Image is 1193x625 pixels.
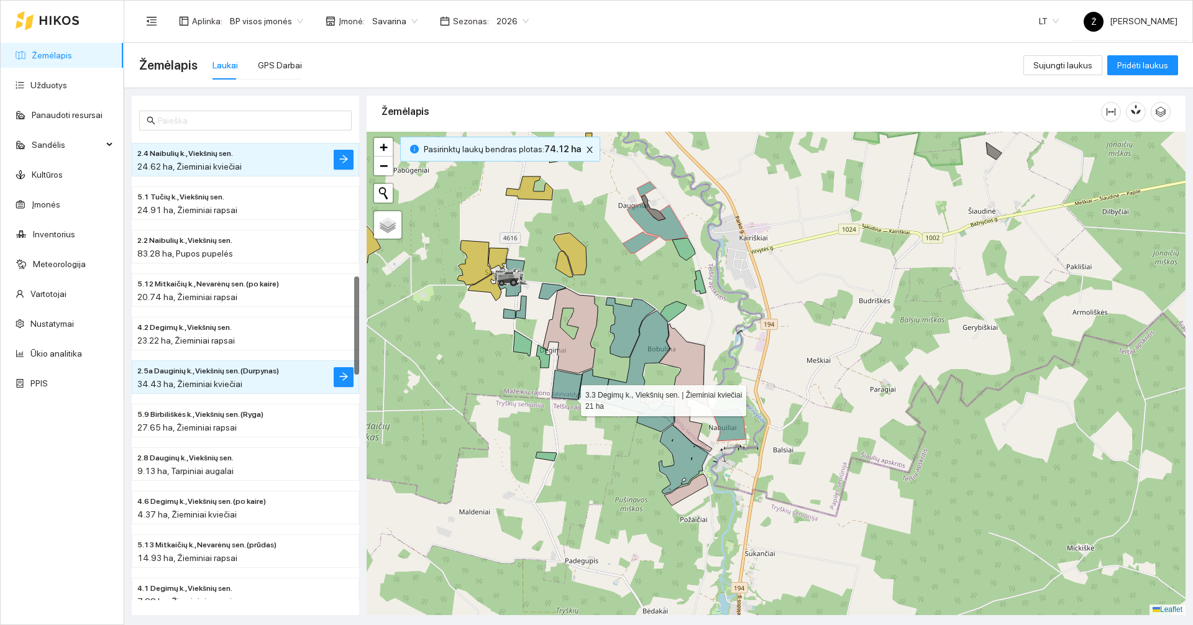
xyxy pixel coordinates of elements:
span: menu-fold [146,16,157,27]
span: Savarina [372,12,418,30]
span: 9.13 ha, Tarpiniai augalai [137,466,234,476]
a: Zoom in [374,138,393,157]
span: 83.28 ha, Pupos pupelės [137,249,233,258]
span: Sandėlis [32,132,103,157]
span: 2.5a Dauginių k., Viekšnių sen. (Durpynas) [137,365,279,377]
a: Ūkio analitika [30,349,82,358]
a: Vartotojai [30,289,66,299]
a: Nustatymai [30,319,74,329]
b: 74.12 ha [544,144,581,154]
span: column-width [1102,107,1120,117]
a: Užduotys [30,80,67,90]
span: − [380,158,388,173]
input: Paieška [158,114,344,127]
span: 27.65 ha, Žieminiai rapsai [137,422,237,432]
span: 24.91 ha, Žieminiai rapsai [137,205,237,215]
span: Sezonas : [453,14,489,28]
div: Žemėlapis [382,94,1101,129]
span: 2.2 Naibulių k., Viekšnių sen. [137,235,232,247]
span: 5.1 Tučių k., Viekšnių sen. [137,191,224,203]
a: Kultūros [32,170,63,180]
span: info-circle [410,145,419,153]
span: close [583,145,596,154]
span: 34.43 ha, Žieminiai kviečiai [137,379,242,389]
div: Laukai [213,58,238,72]
span: LT [1039,12,1059,30]
a: Inventorius [33,229,75,239]
a: Pridėti laukus [1107,60,1178,70]
a: Layers [374,211,401,239]
span: BP visos įmonės [230,12,303,30]
button: arrow-right [334,150,354,170]
span: calendar [440,16,450,26]
span: shop [326,16,336,26]
a: PPIS [30,378,48,388]
a: Įmonės [32,199,60,209]
span: 2.8 Dauginų k., Viekšnių sen. [137,452,234,464]
a: Meteorologija [33,259,86,269]
a: Sujungti laukus [1023,60,1102,70]
span: 20.74 ha, Žieminiai rapsai [137,292,237,302]
button: column-width [1101,102,1121,122]
span: 14.93 ha, Žieminiai rapsai [137,553,237,563]
button: Sujungti laukus [1023,55,1102,75]
button: close [582,142,597,157]
button: Pridėti laukus [1107,55,1178,75]
span: search [147,116,155,125]
span: 4.37 ha, Žieminiai kviečiai [137,509,237,519]
span: 24.62 ha, Žieminiai kviečiai [137,162,242,171]
span: arrow-right [339,154,349,166]
span: layout [179,16,189,26]
span: 2.4 Naibulių k., Viekšnių sen. [137,148,233,160]
span: Įmonė : [339,14,365,28]
button: Initiate a new search [374,184,393,203]
span: Pridėti laukus [1117,58,1168,72]
span: 4.1 Degimų k., Viekšnių sen. [137,583,232,595]
span: Žemėlapis [139,55,198,75]
span: 7.88 ha, Žieminiai rapsai [137,596,232,606]
a: Leaflet [1153,605,1182,614]
span: 2026 [496,12,529,30]
span: 5.9 Birbiliškės k., Viekšnių sen. (Ryga) [137,409,263,421]
span: Sujungti laukus [1033,58,1092,72]
a: Zoom out [374,157,393,175]
span: 23.22 ha, Žieminiai rapsai [137,335,235,345]
span: Aplinka : [192,14,222,28]
div: GPS Darbai [258,58,302,72]
span: 4.6 Degimų k., Viekšnių sen. (po kaire) [137,496,266,508]
button: menu-fold [139,9,164,34]
span: 4.2 Degimų k., Viekšnių sen. [137,322,232,334]
span: [PERSON_NAME] [1084,16,1177,26]
a: Panaudoti resursai [32,110,103,120]
span: Pasirinktų laukų bendras plotas : [424,142,581,156]
a: Žemėlapis [32,50,72,60]
span: 5.12 Mitkaičių k., Nevarėnų sen. (po kaire) [137,278,279,290]
span: + [380,139,388,155]
span: arrow-right [339,372,349,383]
span: Ž [1091,12,1097,32]
button: arrow-right [334,367,354,387]
span: 5.13 Mitkaičių k., Nevarėnų sen. (prūdas) [137,539,277,551]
